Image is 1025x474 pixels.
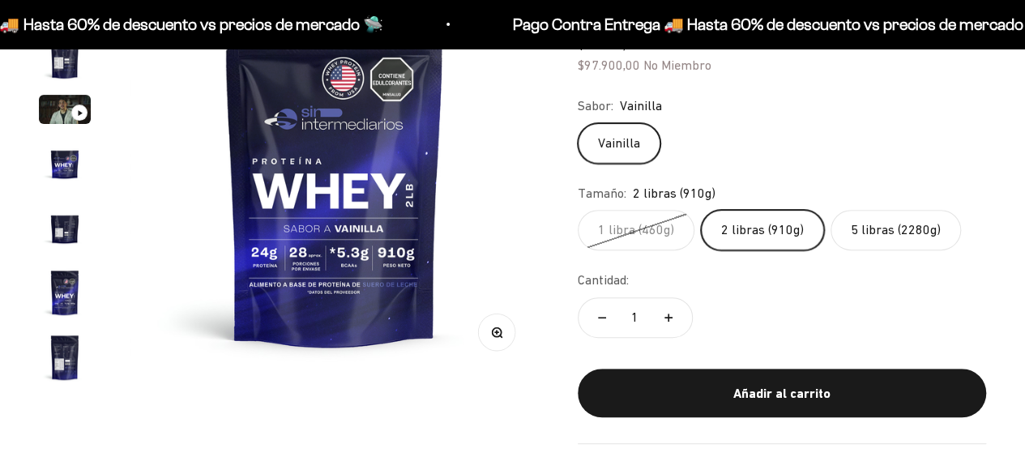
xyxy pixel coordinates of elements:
span: $97.900,00 [578,58,640,72]
button: Ir al artículo 3 [39,95,91,129]
legend: Sabor: [578,96,613,117]
span: 2 libras (910g) [633,183,715,204]
img: Proteína Whey - Vainilla [39,30,91,82]
span: Miembro [643,37,694,52]
label: Cantidad: [578,270,629,291]
span: No Miembro [643,58,711,72]
img: Proteína Whey - Vainilla [39,267,91,318]
button: Reducir cantidad [579,298,626,337]
img: Proteína Whey - Vainilla [39,202,91,254]
img: Proteína Whey - Vainilla [39,331,91,383]
span: $89.000,00 [578,37,640,52]
div: Añadir al carrito [610,383,954,404]
img: Proteína Whey - Vainilla [39,137,91,189]
button: Ir al artículo 5 [39,202,91,258]
legend: Tamaño: [578,183,626,204]
button: Ir al artículo 2 [39,30,91,87]
button: Ir al artículo 6 [39,267,91,323]
span: Vainilla [620,96,662,117]
button: Añadir al carrito [578,369,986,417]
button: Ir al artículo 7 [39,331,91,388]
button: Ir al artículo 4 [39,137,91,194]
button: Aumentar cantidad [645,298,692,337]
